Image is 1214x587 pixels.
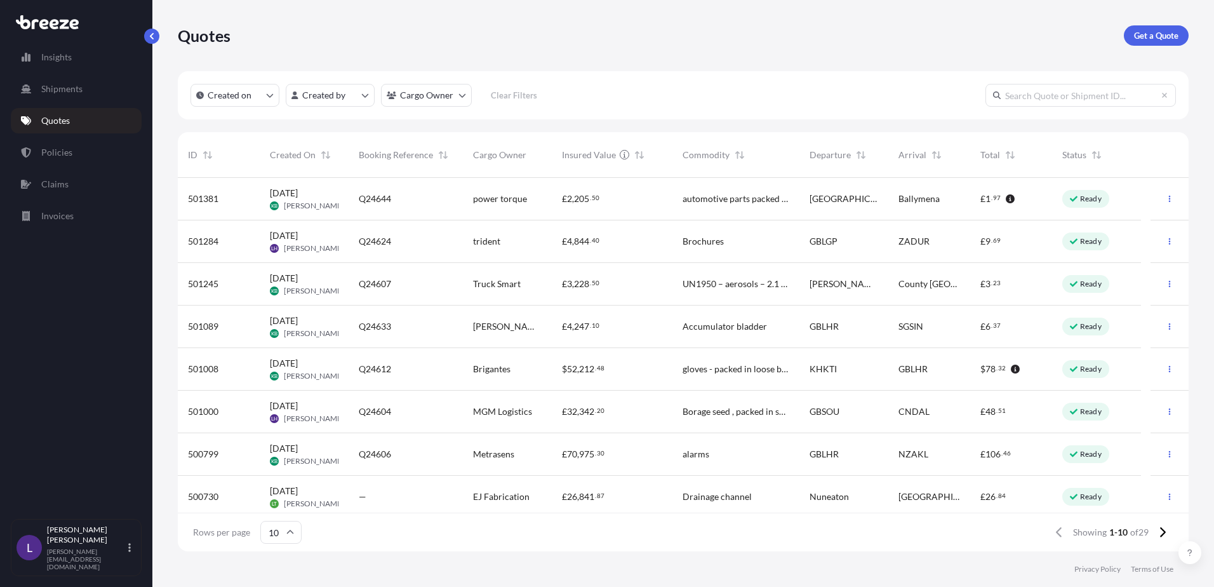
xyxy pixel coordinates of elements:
span: £ [562,450,567,459]
span: GBLHR [810,448,839,461]
p: Cargo Owner [400,89,453,102]
span: — [359,490,366,503]
span: Q24606 [359,448,391,461]
span: Ballymena [898,192,940,205]
span: [PERSON_NAME] [284,201,344,211]
span: . [996,366,997,370]
span: . [590,196,591,200]
button: Sort [200,147,215,163]
span: £ [980,194,985,203]
a: Privacy Policy [1074,564,1121,574]
span: 501008 [188,363,218,375]
span: automotive parts packed on pallet [683,192,789,205]
span: 342 [579,407,594,416]
span: 23 [993,281,1001,285]
span: . [590,323,591,328]
span: 501381 [188,192,218,205]
span: $ [562,365,567,374]
span: . [595,494,596,498]
span: [DATE] [270,314,298,327]
span: 97 [993,196,1001,200]
span: Status [1062,149,1086,161]
span: of 29 [1130,526,1149,539]
span: trident [473,235,500,248]
span: Accumulator bladder [683,320,767,333]
span: 50 [592,196,599,200]
span: 841 [579,492,594,501]
span: [DATE] [270,400,298,412]
span: 2 [567,194,572,203]
p: Policies [41,146,72,159]
span: Borage seed , packed in sacks and on heat treated pallets [683,405,789,418]
span: £ [980,492,985,501]
p: Ready [1080,194,1102,204]
span: Arrival [898,149,926,161]
span: power torque [473,192,527,205]
span: 106 [985,450,1001,459]
span: Truck Smart [473,278,521,290]
span: GBLGP [810,235,837,248]
button: Sort [318,147,333,163]
span: [DATE] [270,272,298,285]
span: [PERSON_NAME] [284,328,344,339]
p: Ready [1080,364,1102,374]
span: . [1001,451,1003,455]
span: [DATE] [270,357,298,370]
span: [GEOGRAPHIC_DATA] [898,490,960,503]
span: 212 [579,365,594,374]
span: gloves - packed in loose boxes [683,363,789,375]
span: GBLHR [810,320,839,333]
span: 70 [567,450,577,459]
span: £ [980,280,985,288]
span: , [577,450,579,459]
span: MGM Logistics [473,405,532,418]
span: 4 [567,237,572,246]
span: [PERSON_NAME] [284,499,344,509]
p: Clear Filters [491,89,537,102]
span: £ [562,280,567,288]
span: Created On [270,149,316,161]
span: 10 [592,323,599,328]
span: , [572,194,574,203]
span: GBLHR [898,363,928,375]
span: 84 [998,494,1006,498]
span: . [590,238,591,243]
span: $ [980,365,985,374]
span: Total [980,149,1000,161]
span: , [572,322,574,331]
button: Sort [853,147,869,163]
button: createdOn Filter options [190,84,279,107]
span: , [577,365,579,374]
span: 87 [597,494,604,498]
span: 4 [567,322,572,331]
span: 1 [985,194,991,203]
p: Invoices [41,210,74,222]
span: LH [271,242,277,255]
span: 51 [998,408,1006,413]
span: . [991,323,992,328]
span: £ [562,194,567,203]
span: Q24607 [359,278,391,290]
span: Cargo Owner [473,149,526,161]
span: Insured Value [562,149,616,161]
span: 205 [574,194,589,203]
span: [DATE] [270,229,298,242]
span: UN1950 – aerosols – 2.1 class, UN1268 – Petroleum Distillates - Class 3 – PG III, UN1993 – class ... [683,278,789,290]
a: Insights [11,44,142,70]
button: Sort [1089,147,1104,163]
a: Terms of Use [1131,564,1173,574]
span: Booking Reference [359,149,433,161]
span: [DATE] [270,442,298,455]
span: . [991,238,992,243]
span: Metrasens [473,448,514,461]
span: 26 [567,492,577,501]
a: Claims [11,172,142,197]
p: Get a Quote [1134,29,1178,42]
span: Commodity [683,149,730,161]
p: Claims [41,178,69,191]
span: . [991,281,992,285]
span: 50 [592,281,599,285]
p: Created on [208,89,251,102]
